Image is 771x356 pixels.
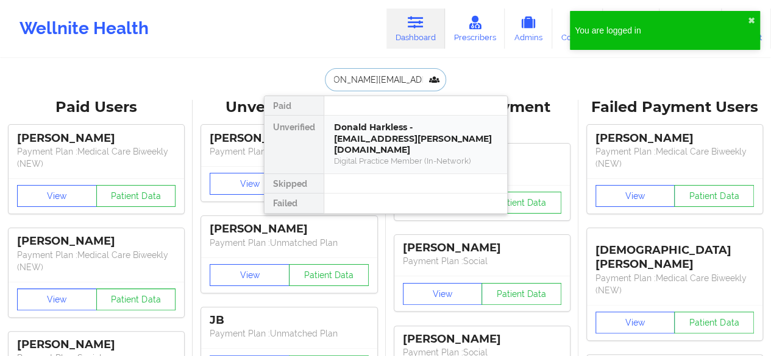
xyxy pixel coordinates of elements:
button: View [403,283,483,305]
button: Patient Data [289,264,369,286]
div: [PERSON_NAME] [403,332,561,346]
div: You are logged in [575,24,748,37]
button: Patient Data [96,288,176,310]
button: Patient Data [96,185,176,207]
p: Payment Plan : Unmatched Plan [210,327,368,340]
button: View [210,173,290,195]
div: [PERSON_NAME] [17,234,176,248]
button: View [17,288,97,310]
a: Coaches [552,9,603,49]
div: [PERSON_NAME] [210,222,368,236]
div: Unverified [265,116,324,174]
button: Patient Data [481,283,561,305]
div: [PERSON_NAME] [210,131,368,145]
p: Payment Plan : Unmatched Plan [210,237,368,249]
div: [PERSON_NAME] [595,131,754,145]
button: Patient Data [674,312,754,333]
div: Digital Practice Member (In-Network) [334,156,497,166]
div: Failed [265,194,324,213]
button: Patient Data [481,192,561,214]
div: Paid [265,96,324,116]
div: [PERSON_NAME] [17,131,176,145]
div: Donald Harkless - [EMAIL_ADDRESS][PERSON_NAME][DOMAIN_NAME] [334,122,497,156]
p: Payment Plan : Unmatched Plan [210,145,368,158]
p: Payment Plan : Medical Care Biweekly (NEW) [17,145,176,170]
button: View [595,185,675,207]
button: View [595,312,675,333]
a: Prescribers [445,9,505,49]
button: Patient Data [674,185,754,207]
button: close [748,16,755,26]
div: Skipped [265,174,324,194]
div: [PERSON_NAME] [403,241,561,255]
div: [DEMOGRAPHIC_DATA][PERSON_NAME] [595,234,754,271]
div: JB [210,313,368,327]
button: View [210,264,290,286]
div: [PERSON_NAME] [17,338,176,352]
div: Unverified Users [201,98,377,117]
p: Payment Plan : Medical Care Biweekly (NEW) [595,145,754,170]
div: Failed Payment Users [587,98,762,117]
a: Dashboard [386,9,445,49]
p: Payment Plan : Medical Care Biweekly (NEW) [595,272,754,296]
a: Admins [505,9,552,49]
p: Payment Plan : Social [403,255,561,267]
div: Paid Users [9,98,184,117]
p: Payment Plan : Medical Care Biweekly (NEW) [17,249,176,273]
button: View [17,185,97,207]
